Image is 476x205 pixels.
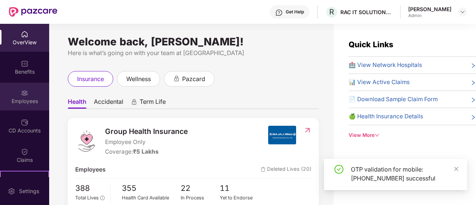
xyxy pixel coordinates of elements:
img: New Pazcare Logo [9,7,57,17]
img: svg+xml;base64,PHN2ZyBpZD0iSG9tZSIgeG1sbnM9Imh0dHA6Ly93d3cudzMub3JnLzIwMDAvc3ZnIiB3aWR0aD0iMjAiIG... [21,31,28,38]
span: wellness [126,74,151,84]
div: Get Help [286,9,304,15]
span: down [375,133,380,138]
div: animation [173,75,180,82]
span: pazcard [182,74,205,84]
img: svg+xml;base64,PHN2ZyBpZD0iRHJvcGRvd24tMzJ4MzIiIHhtbG5zPSJodHRwOi8vd3d3LnczLm9yZy8yMDAwL3N2ZyIgd2... [460,9,466,15]
span: Group Health Insurance [105,126,188,137]
span: 🏥 View Network Hospitals [349,61,422,70]
span: info-circle [100,196,104,200]
span: 22 [181,182,220,195]
span: right [470,62,476,70]
img: logo [75,130,98,152]
span: check-circle [334,165,343,174]
img: svg+xml;base64,PHN2ZyBpZD0iU2V0dGluZy0yMHgyMCIgeG1sbnM9Imh0dHA6Ly93d3cudzMub3JnLzIwMDAvc3ZnIiB3aW... [8,188,15,195]
div: [PERSON_NAME] [408,6,451,13]
span: Health [68,98,86,109]
div: Health Card Available [122,194,181,202]
img: svg+xml;base64,PHN2ZyBpZD0iQ0RfQWNjb3VudHMiIGRhdGEtbmFtZT0iQ0QgQWNjb3VudHMiIHhtbG5zPSJodHRwOi8vd3... [21,119,28,126]
span: 📊 View Active Claims [349,78,410,87]
span: Accidental [94,98,123,109]
img: deleteIcon [261,167,266,172]
span: Employee Only [105,138,188,147]
div: View More [349,131,476,139]
div: Welcome back, [PERSON_NAME]! [68,39,319,45]
span: Employees [75,165,105,174]
span: Term Life [140,98,166,109]
img: RedirectIcon [304,126,311,134]
span: 388 [75,182,105,195]
div: In Process [181,194,220,202]
span: Quick Links [349,40,393,49]
span: right [470,79,476,87]
div: Coverage: [105,147,188,156]
span: ₹5 Lakhs [133,148,159,155]
span: 11 [220,182,259,195]
span: right [470,113,476,121]
div: Here is what’s going on with your team at [GEOGRAPHIC_DATA] [68,48,319,58]
img: svg+xml;base64,PHN2ZyBpZD0iRW1wbG95ZWVzIiB4bWxucz0iaHR0cDovL3d3dy53My5vcmcvMjAwMC9zdmciIHdpZHRoPS... [21,89,28,97]
span: close [454,166,459,172]
div: animation [131,99,137,105]
img: svg+xml;base64,PHN2ZyBpZD0iQmVuZWZpdHMiIHhtbG5zPSJodHRwOi8vd3d3LnczLm9yZy8yMDAwL3N2ZyIgd2lkdGg9Ij... [21,60,28,67]
span: R [329,7,334,16]
span: right [470,96,476,104]
span: insurance [77,74,104,84]
span: Total Lives [75,195,99,201]
span: Deleted Lives (20) [261,165,311,174]
div: OTP validation for mobile: [PHONE_NUMBER] successful [351,165,458,183]
div: Yet to Endorse [220,194,259,202]
div: RAC IT SOLUTIONS PRIVATE LIMITED [340,9,393,16]
img: insurerIcon [268,126,296,144]
span: 🍏 Health Insurance Details [349,112,423,121]
img: svg+xml;base64,PHN2ZyBpZD0iSGVscC0zMngzMiIgeG1sbnM9Imh0dHA6Ly93d3cudzMub3JnLzIwMDAvc3ZnIiB3aWR0aD... [275,9,283,16]
img: svg+xml;base64,PHN2ZyBpZD0iQ2xhaW0iIHhtbG5zPSJodHRwOi8vd3d3LnczLm9yZy8yMDAwL3N2ZyIgd2lkdGg9IjIwIi... [21,148,28,156]
div: Admin [408,13,451,19]
div: Settings [17,188,41,195]
span: 📄 Download Sample Claim Form [349,95,438,104]
span: 355 [122,182,181,195]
